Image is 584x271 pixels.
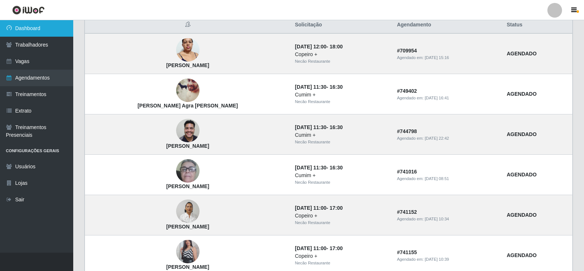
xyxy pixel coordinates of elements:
[176,147,200,195] img: Sandra Maria Barros Roma
[166,224,209,230] strong: [PERSON_NAME]
[295,51,388,58] div: Copeiro +
[166,143,209,149] strong: [PERSON_NAME]
[507,172,537,177] strong: AGENDADO
[295,165,326,171] time: [DATE] 11:30
[295,99,388,105] div: Necão Restaurante
[397,216,498,222] div: Agendado em:
[425,55,449,60] time: [DATE] 15:16
[295,260,388,266] div: Necão Restaurante
[397,256,498,263] div: Agendado em:
[330,84,343,90] time: 16:30
[295,205,342,211] strong: -
[397,169,417,175] strong: # 741016
[295,139,388,145] div: Necão Restaurante
[330,124,343,130] time: 16:30
[295,220,388,226] div: Necão Restaurante
[295,212,388,220] div: Copeiro +
[507,252,537,258] strong: AGENDADO
[295,91,388,99] div: Cumim +
[295,84,342,90] strong: -
[507,212,537,218] strong: AGENDADO
[295,44,342,50] strong: -
[295,252,388,260] div: Copeiro +
[290,17,393,34] th: Solicitação
[138,103,238,109] strong: [PERSON_NAME] Agra [PERSON_NAME]
[397,249,417,255] strong: # 741155
[397,55,498,61] div: Agendado em:
[507,51,537,56] strong: AGENDADO
[330,245,343,251] time: 17:00
[425,176,449,181] time: [DATE] 08:51
[295,124,342,130] strong: -
[295,245,342,251] strong: -
[507,91,537,97] strong: AGENDADO
[295,165,342,171] strong: -
[425,257,449,261] time: [DATE] 10:39
[425,217,449,221] time: [DATE] 10:34
[166,264,209,270] strong: [PERSON_NAME]
[397,176,498,182] div: Agendado em:
[295,44,326,50] time: [DATE] 12:00
[502,17,573,34] th: Status
[425,96,449,100] time: [DATE] 16:41
[176,34,200,66] img: Neilda Borges da Silva
[397,95,498,101] div: Agendado em:
[295,131,388,139] div: Cumim +
[176,196,200,227] img: gracinete Barbosa
[166,62,209,68] strong: [PERSON_NAME]
[12,6,45,15] img: CoreUI Logo
[397,48,417,54] strong: # 709954
[176,115,200,146] img: Higor Henrique Farias
[330,205,343,211] time: 17:00
[330,165,343,171] time: 16:30
[295,172,388,179] div: Cumim +
[295,124,326,130] time: [DATE] 11:30
[397,209,417,215] strong: # 741152
[397,135,498,142] div: Agendado em:
[295,205,326,211] time: [DATE] 11:00
[507,131,537,137] strong: AGENDADO
[295,58,388,65] div: Necão Restaurante
[295,245,326,251] time: [DATE] 11:00
[397,128,417,134] strong: # 744798
[330,44,343,50] time: 18:00
[425,136,449,140] time: [DATE] 22:42
[166,183,209,189] strong: [PERSON_NAME]
[295,179,388,186] div: Necão Restaurante
[397,88,417,94] strong: # 749402
[176,76,200,105] img: Arthur Agra Alexandre Teixeira
[295,84,326,90] time: [DATE] 11:30
[393,17,502,34] th: Agendamento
